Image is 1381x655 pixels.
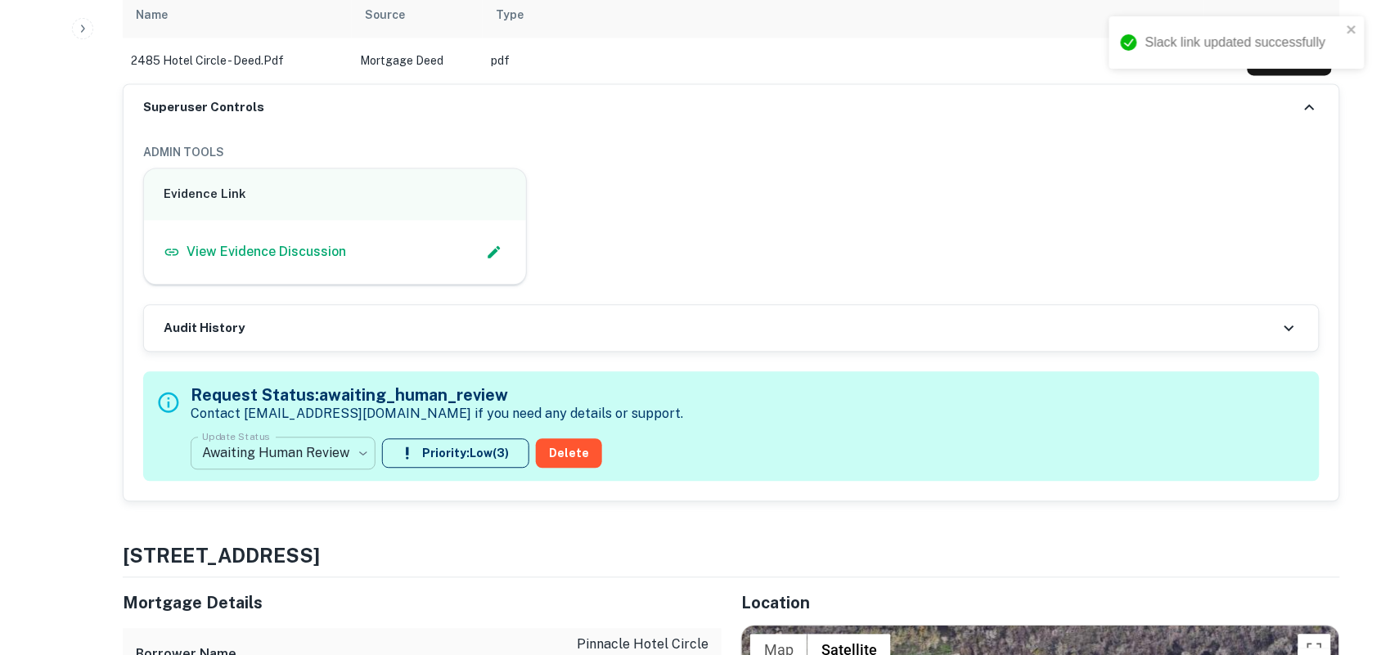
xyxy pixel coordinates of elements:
[164,243,346,262] a: View Evidence Discussion
[191,384,683,408] h5: Request Status: awaiting_human_review
[191,431,376,477] div: Awaiting Human Review
[123,591,722,616] h5: Mortgage Details
[136,6,168,25] div: Name
[536,439,602,469] button: Delete
[1145,33,1342,52] div: Slack link updated successfully
[1347,23,1358,38] button: close
[123,38,352,84] td: 2485 hotel circle - deed.pdf
[143,144,1320,162] h6: ADMIN TOOLS
[483,38,1203,84] td: pdf
[352,38,483,84] td: Mortgage Deed
[202,430,270,444] label: Update Status
[143,99,264,118] h6: Superuser Controls
[187,243,346,262] p: View Evidence Discussion
[741,591,1340,616] h5: Location
[382,439,529,469] button: Priority:Low(3)
[123,541,1340,571] h4: [STREET_ADDRESS]
[482,240,506,265] button: Edit Slack Link
[164,186,506,204] h6: Evidence Link
[1299,524,1381,603] iframe: Chat Widget
[496,6,524,25] div: Type
[365,6,405,25] div: Source
[164,320,245,339] h6: Audit History
[191,405,683,424] p: Contact [EMAIL_ADDRESS][DOMAIN_NAME] if you need any details or support.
